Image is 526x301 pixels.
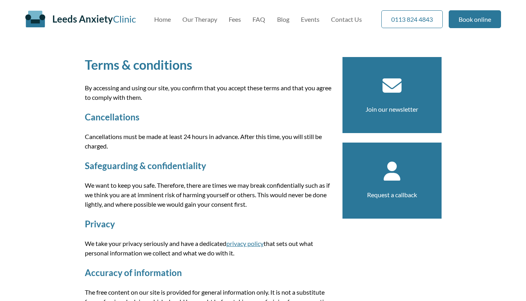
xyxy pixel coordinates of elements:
p: Cancellations must be made at least 24 hours in advance. After this time, you will still be charged. [85,132,333,151]
p: We want to keep you safe. Therefore, there are times we may break confidentially such as if we th... [85,181,333,209]
a: 0113 824 4843 [381,10,443,28]
h2: Safeguarding & confidentiality [85,160,333,171]
a: Contact Us [331,15,362,23]
span: Leeds Anxiety [52,13,113,25]
h2: Cancellations [85,112,333,122]
a: Home [154,15,171,23]
h2: Privacy [85,219,333,229]
a: FAQ [252,15,265,23]
a: Join our newsletter [365,105,418,113]
a: Leeds AnxietyClinic [52,13,136,25]
a: Events [301,15,319,23]
a: Book online [449,10,501,28]
p: By accessing and using our site, you confirm that you accept these terms and that you agree to co... [85,83,333,102]
a: privacy policy [226,240,264,247]
a: Blog [277,15,289,23]
a: Fees [229,15,241,23]
h1: Terms & conditions [85,57,333,72]
p: We take your privacy seriously and have a dedicated that sets out what personal information we co... [85,239,333,258]
a: Request a callback [367,191,417,198]
a: Our Therapy [182,15,217,23]
h2: Accuracy of information [85,267,333,278]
